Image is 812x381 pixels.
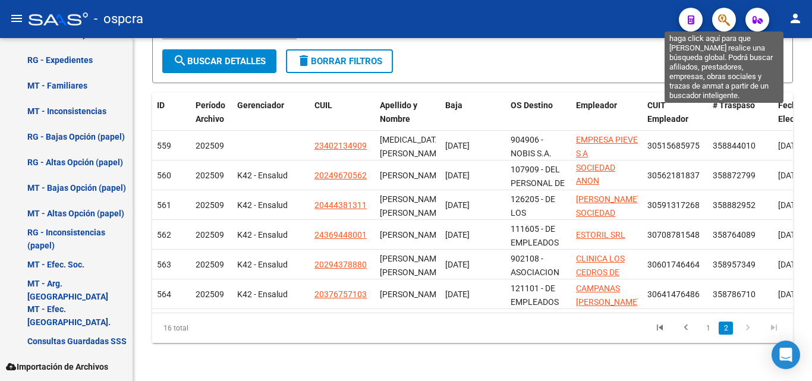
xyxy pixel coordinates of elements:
li: page 1 [699,318,717,338]
a: go to next page [737,322,759,335]
span: 358882952 [713,200,756,210]
div: [DATE] [445,169,501,182]
span: 902108 - ASOCIACION MUTUAL SANCOR [511,254,559,304]
a: go to first page [649,322,671,335]
span: Empleador [576,100,617,110]
span: 561 [157,200,171,210]
span: [PERSON_NAME] [380,289,443,299]
span: [DATE] [778,289,802,299]
datatable-header-cell: Gerenciador [232,93,310,132]
datatable-header-cell: OS Destino [506,93,571,132]
span: CLINICA LOS CEDROS DE TAPIALES [576,254,625,291]
span: ID [157,100,165,110]
a: 2 [719,322,733,335]
span: [PERSON_NAME] [380,171,443,180]
span: Fecha Eleccion [778,100,810,124]
span: 562 [157,230,171,240]
span: 126205 - DE LOS EMPLEADOS DE COMERCIO Y ACTIVIDADES CIVILES [511,194,565,285]
span: 358764089 [713,230,756,240]
span: [PERSON_NAME] [PERSON_NAME] [380,194,443,218]
span: 30562181837 [647,171,700,180]
span: 358872799 [713,171,756,180]
button: Buscar Detalles [162,49,276,73]
div: 16 total [152,313,278,343]
span: 202509 [196,260,224,269]
div: [DATE] [445,139,501,153]
span: 30515685975 [647,141,700,150]
span: [DATE] [778,260,802,269]
div: Open Intercom Messenger [772,341,800,369]
span: 107909 - DEL PERSONAL DE LA INDUSTRIA FIDEERA [511,165,565,215]
datatable-header-cell: Período Archivo [191,93,232,132]
span: K42 - Ensalud [237,289,288,299]
span: Borrar Filtros [297,56,382,67]
span: Buscar Detalles [173,56,266,67]
div: [DATE] [445,199,501,212]
span: [DATE] [778,200,802,210]
span: 30641476486 [647,289,700,299]
span: K42 - Ensalud [237,230,288,240]
span: [PERSON_NAME] SOCIEDAD ANONIM [576,194,640,231]
datatable-header-cell: CUIL [310,93,375,132]
datatable-header-cell: Apellido y Nombre [375,93,440,132]
a: go to previous page [675,322,697,335]
span: K42 - Ensalud [237,171,288,180]
span: 111605 - DE EMPLEADOS DE LA [PERSON_NAME] [511,224,574,274]
span: K42 - Ensalud [237,200,288,210]
span: CAMPANAS [PERSON_NAME] SOCIEDAD ANONI [576,284,640,333]
datatable-header-cell: Baja [440,93,506,132]
mat-icon: menu [10,11,24,26]
span: [PERSON_NAME] SOCIEDAD ANON [576,149,640,186]
span: 24369448001 [314,230,367,240]
span: 20444381311 [314,200,367,210]
span: 563 [157,260,171,269]
span: OS Destino [511,100,553,110]
span: [PERSON_NAME] [PERSON_NAME] [380,254,443,277]
datatable-header-cell: CUIT Empleador [643,93,708,132]
span: 202509 [196,200,224,210]
span: 30708781548 [647,230,700,240]
div: [DATE] [445,288,501,301]
span: - ospcra [94,6,143,32]
span: 358844010 [713,141,756,150]
span: 202509 [196,141,224,150]
span: EMPRESA PIEVE S A [576,135,638,158]
span: 202509 [196,230,224,240]
span: 560 [157,171,171,180]
span: Baja [445,100,462,110]
span: [DATE] [778,230,802,240]
span: K42 - Ensalud [237,260,288,269]
span: 30601746464 [647,260,700,269]
datatable-header-cell: Empleador [571,93,643,132]
span: 20294378880 [314,260,367,269]
span: 358786710 [713,289,756,299]
span: 559 [157,141,171,150]
span: CUIT Empleador [647,100,688,124]
span: Apellido y Nombre [380,100,417,124]
span: Gerenciador [237,100,284,110]
span: [DATE] [778,141,802,150]
a: go to last page [763,322,785,335]
span: 121101 - DE EMPLEADOS TEXTILES Y AFINES [511,284,559,333]
mat-icon: delete [297,53,311,68]
span: Importación de Archivos [6,360,108,373]
span: [MEDICAL_DATA][PERSON_NAME] [380,135,443,158]
span: 20249670562 [314,171,367,180]
datatable-header-cell: ID [152,93,191,132]
div: [DATE] [445,228,501,242]
span: [DATE] [778,171,802,180]
span: 904906 - NOBIS S.A. [511,135,552,158]
span: 23402134909 [314,141,367,150]
div: [DATE] [445,258,501,272]
span: ESTORIL SRL [576,230,625,240]
a: 1 [701,322,715,335]
mat-icon: person [788,11,802,26]
span: [PERSON_NAME] [380,230,443,240]
span: CUIL [314,100,332,110]
span: # Traspaso [713,100,755,110]
span: 564 [157,289,171,299]
span: 202509 [196,289,224,299]
span: 358957349 [713,260,756,269]
span: 30591317268 [647,200,700,210]
datatable-header-cell: # Traspaso [708,93,773,132]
